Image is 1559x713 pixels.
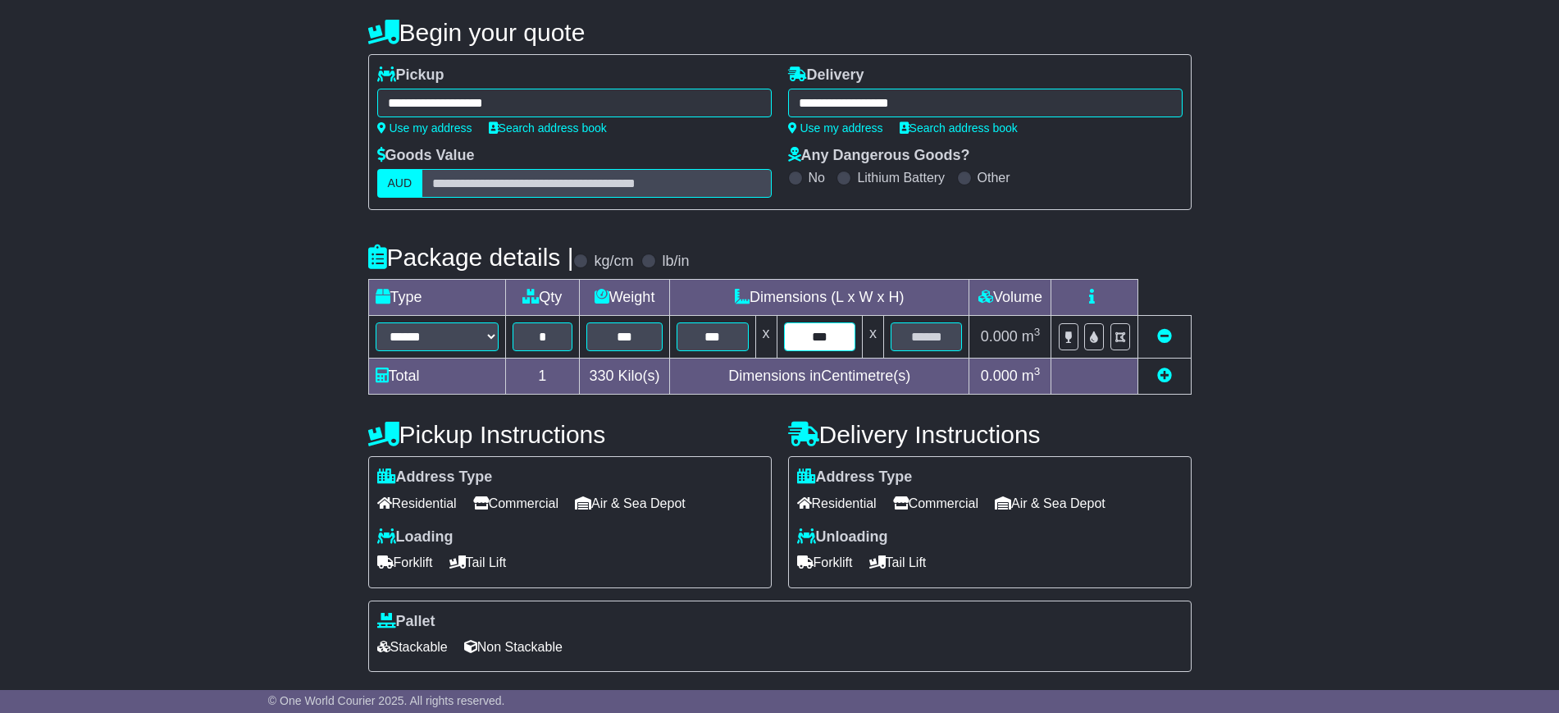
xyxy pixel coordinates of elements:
[377,550,433,575] span: Forklift
[368,19,1192,46] h4: Begin your quote
[797,468,913,487] label: Address Type
[590,368,614,384] span: 330
[981,368,1018,384] span: 0.000
[797,550,853,575] span: Forklift
[449,550,507,575] span: Tail Lift
[755,316,777,359] td: x
[1022,368,1041,384] span: m
[670,359,969,395] td: Dimensions in Centimetre(s)
[797,528,888,546] label: Unloading
[995,491,1105,516] span: Air & Sea Depot
[377,613,435,631] label: Pallet
[377,121,472,135] a: Use my address
[368,359,505,395] td: Total
[862,316,883,359] td: x
[1034,365,1041,377] sup: 3
[788,147,970,165] label: Any Dangerous Goods?
[268,694,505,707] span: © One World Courier 2025. All rights reserved.
[788,421,1192,448] h4: Delivery Instructions
[1034,326,1041,338] sup: 3
[594,253,633,271] label: kg/cm
[981,328,1018,345] span: 0.000
[1157,328,1172,345] a: Remove this item
[797,491,877,516] span: Residential
[978,170,1010,185] label: Other
[1157,368,1172,384] a: Add new item
[377,147,475,165] label: Goods Value
[580,359,670,395] td: Kilo(s)
[464,634,563,660] span: Non Stackable
[377,66,444,85] label: Pickup
[368,421,772,448] h4: Pickup Instructions
[580,280,670,316] td: Weight
[377,491,457,516] span: Residential
[377,528,454,546] label: Loading
[1022,328,1041,345] span: m
[473,491,558,516] span: Commercial
[662,253,689,271] label: lb/in
[377,468,493,487] label: Address Type
[575,491,686,516] span: Air & Sea Depot
[377,634,448,660] span: Stackable
[489,121,607,135] a: Search address book
[969,280,1051,316] td: Volume
[809,170,825,185] label: No
[900,121,1018,135] a: Search address book
[670,280,969,316] td: Dimensions (L x W x H)
[505,280,580,316] td: Qty
[869,550,927,575] span: Tail Lift
[893,491,978,516] span: Commercial
[505,359,580,395] td: 1
[857,170,945,185] label: Lithium Battery
[368,244,574,271] h4: Package details |
[788,66,864,85] label: Delivery
[368,280,505,316] td: Type
[377,169,423,198] label: AUD
[788,121,883,135] a: Use my address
